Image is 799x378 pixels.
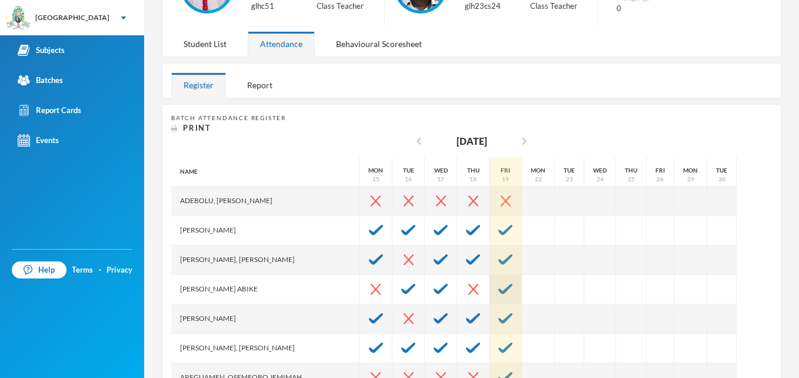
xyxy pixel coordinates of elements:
[372,175,379,184] div: 15
[403,166,414,175] div: Tue
[465,1,512,12] div: glh23cs24
[530,1,588,12] div: Class Teacher
[564,166,575,175] div: Tue
[171,31,239,57] div: Student List
[718,175,725,184] div: 30
[317,1,375,12] div: Class Teacher
[617,3,707,15] div: 0
[470,175,477,184] div: 18
[99,264,101,276] div: ·
[434,166,448,175] div: Wed
[628,175,635,184] div: 25
[501,166,510,175] div: Fri
[655,166,665,175] div: Fri
[716,166,727,175] div: Tue
[687,175,694,184] div: 29
[248,31,315,57] div: Attendance
[625,166,637,175] div: Thu
[18,44,65,57] div: Subjects
[405,175,412,184] div: 16
[171,72,226,98] div: Register
[502,175,509,184] div: 19
[171,114,286,121] span: Batch Attendance Register
[35,12,109,23] div: [GEOGRAPHIC_DATA]
[171,216,359,246] div: [PERSON_NAME]
[18,104,81,117] div: Report Cards
[12,261,66,279] a: Help
[106,264,132,276] a: Privacy
[171,304,359,334] div: [PERSON_NAME]
[251,1,299,12] div: glhc51
[657,175,664,184] div: 26
[171,157,359,187] div: Name
[437,175,444,184] div: 17
[171,334,359,363] div: [PERSON_NAME], [PERSON_NAME]
[566,175,573,184] div: 23
[593,166,607,175] div: Wed
[183,123,211,132] span: Print
[18,134,59,147] div: Events
[18,74,63,87] div: Batches
[324,31,434,57] div: Behavioural Scoresheet
[171,187,359,216] div: Adebolu, [PERSON_NAME]
[171,246,359,275] div: [PERSON_NAME], [PERSON_NAME]
[368,166,383,175] div: Mon
[412,134,426,148] i: chevron_left
[467,166,480,175] div: Thu
[457,134,487,148] div: [DATE]
[6,6,30,30] img: logo
[171,275,359,304] div: [PERSON_NAME] Abike
[535,175,542,184] div: 22
[597,175,604,184] div: 24
[235,72,285,98] div: Report
[683,166,698,175] div: Mon
[517,134,531,148] i: chevron_right
[531,166,545,175] div: Mon
[72,264,93,276] a: Terms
